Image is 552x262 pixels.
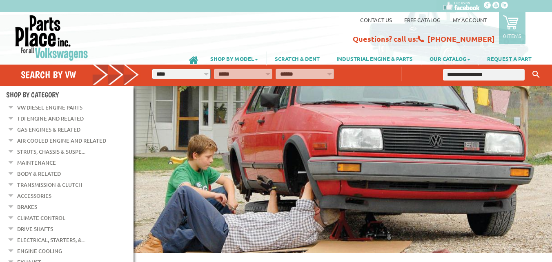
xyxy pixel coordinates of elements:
[17,179,82,190] a: Transmission & Clutch
[530,68,542,81] button: Keyword Search
[17,224,53,234] a: Drive Shafts
[17,246,62,256] a: Engine Cooling
[17,124,80,135] a: Gas Engines & Related
[421,52,479,65] a: OUR CATALOG
[17,113,84,124] a: TDI Engine and Related
[134,86,552,253] img: First slide [900x500]
[479,52,540,65] a: REQUEST A PART
[328,52,421,65] a: INDUSTRIAL ENGINE & PARTS
[17,102,82,113] a: VW Diesel Engine Parts
[14,14,89,61] img: Parts Place Inc!
[404,16,441,23] a: Free Catalog
[267,52,328,65] a: SCRATCH & DENT
[6,90,134,99] h4: Shop By Category
[202,52,266,65] a: SHOP BY MODEL
[503,32,521,39] p: 0 items
[17,157,56,168] a: Maintenance
[17,213,65,223] a: Climate Control
[17,146,85,157] a: Struts, Chassis & Suspe...
[17,135,106,146] a: Air Cooled Engine and Related
[21,69,140,81] h4: Search by VW
[360,16,392,23] a: Contact us
[17,190,51,201] a: Accessories
[499,12,525,44] a: 0 items
[17,168,61,179] a: Body & Related
[453,16,487,23] a: My Account
[17,202,37,212] a: Brakes
[17,235,85,245] a: Electrical, Starters, &...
